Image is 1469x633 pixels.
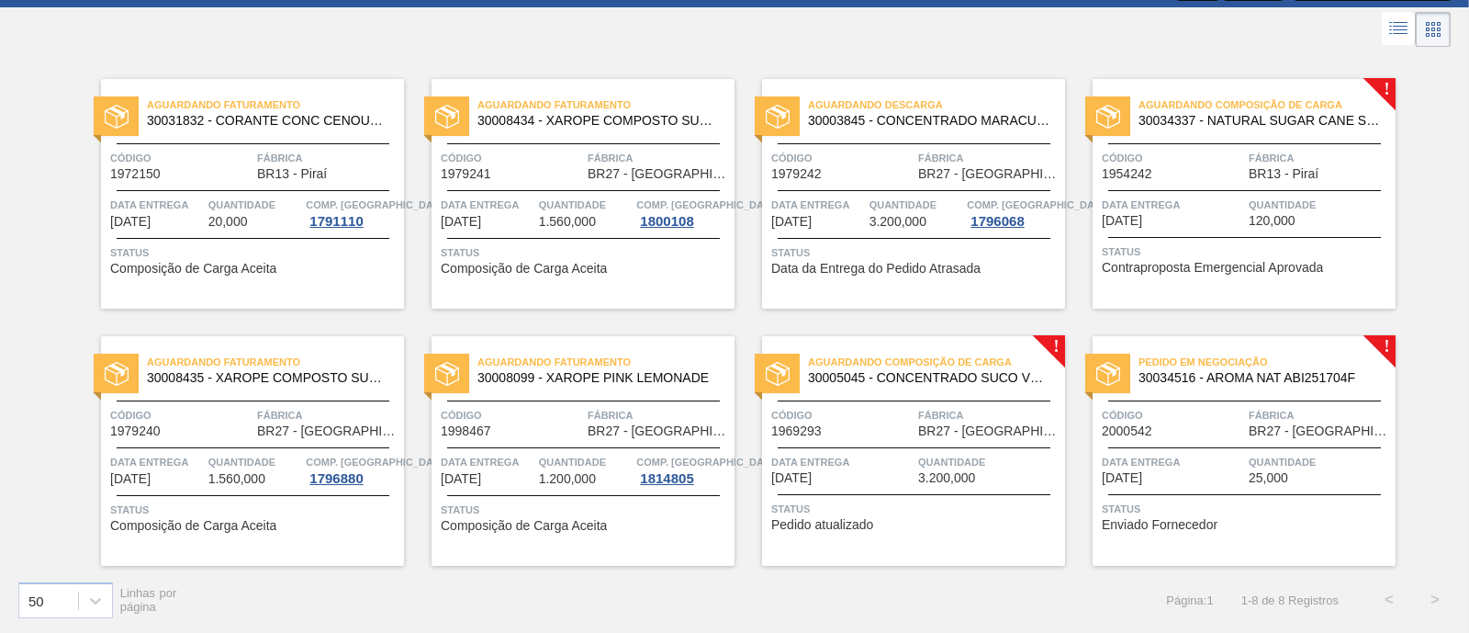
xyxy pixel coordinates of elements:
[1249,424,1391,438] span: BR27 - Nova Minas
[110,167,161,181] span: 1972150
[771,500,1060,518] span: Status
[1249,453,1391,471] span: Quantidade
[257,167,327,181] span: BR13 - Piraí
[808,96,1065,114] span: Aguardando Descarga
[441,424,491,438] span: 1998467
[110,406,252,424] span: Código
[636,196,779,214] span: Comp. Carga
[1102,261,1323,275] span: Contraproposta Emergencial Aprovada
[404,336,734,566] a: statusAguardando Faturamento30008099 - XAROPE PINK LEMONADECódigo1998467FábricaBR27 - [GEOGRAPHIC...
[771,243,1060,262] span: Status
[257,149,399,167] span: Fábrica
[918,471,975,485] span: 3.200,000
[771,196,865,214] span: Data entrega
[967,196,1109,214] span: Comp. Carga
[306,471,366,486] div: 1796880
[110,243,399,262] span: Status
[771,215,812,229] span: 07/08/2025
[1382,12,1416,47] div: Visão em Lista
[771,149,914,167] span: Código
[1166,593,1213,607] span: Página : 1
[1102,406,1244,424] span: Código
[808,114,1050,128] span: 30003845 - CONCENTRADO MARACUJA E MANGA
[257,406,399,424] span: Fábrica
[477,96,734,114] span: Aguardando Faturamento
[110,215,151,229] span: 16/07/2025
[918,424,1060,438] span: BR27 - Nova Minas
[1102,167,1152,181] span: 1954242
[771,262,981,276] span: Data da Entrega do Pedido Atrasada
[771,406,914,424] span: Código
[1249,149,1391,167] span: Fábrica
[1096,105,1120,129] img: status
[110,262,276,276] span: Composição de Carga Aceita
[73,79,404,309] a: statusAguardando Faturamento30031832 - CORANTE CONC CENOURA ROXA G12513Código1972150FábricaBR13 -...
[435,105,459,129] img: status
[1102,214,1142,228] span: 15/08/2025
[441,167,491,181] span: 1979241
[1249,196,1391,214] span: Quantidade
[208,215,248,229] span: 20,000
[1102,243,1391,261] span: Status
[306,196,399,229] a: Comp. [GEOGRAPHIC_DATA]1791110
[1249,214,1295,228] span: 120,000
[918,149,1060,167] span: Fábrica
[1102,149,1244,167] span: Código
[1065,79,1396,309] a: !statusAguardando Composição de Carga30034337 - NATURAL SUGAR CANE S FLAVOURINGCódigo1954242Fábri...
[73,336,404,566] a: statusAguardando Faturamento30008435 - XAROPE COMPOSTO SUNCHAI ZERO LIMAOCódigo1979240FábricaBR27...
[306,453,399,486] a: Comp. [GEOGRAPHIC_DATA]1796880
[110,472,151,486] span: 22/08/2025
[539,196,633,214] span: Quantidade
[147,371,389,385] span: 30008435 - XAROPE COMPOSTO SUNCHAI ZERO LIMAO
[918,453,1060,471] span: Quantidade
[1102,471,1142,485] span: 26/09/2025
[808,371,1050,385] span: 30005045 - CONCENTRADO SUCO VERDE
[110,453,204,471] span: Data entrega
[539,453,633,471] span: Quantidade
[441,215,481,229] span: 02/08/2025
[1138,114,1381,128] span: 30034337 - NATURAL SUGAR CANE S FLAVOURING
[110,424,161,438] span: 1979240
[1416,12,1451,47] div: Visão em Cards
[441,472,481,486] span: 26/09/2025
[734,79,1065,309] a: statusAguardando Descarga30003845 - CONCENTRADO MARACUJA E MANGACódigo1979242FábricaBR27 - [GEOGR...
[105,105,129,129] img: status
[771,167,822,181] span: 1979242
[306,453,448,471] span: Comp. Carga
[808,353,1065,371] span: Aguardando Composição de Carga
[441,519,607,533] span: Composição de Carga Aceita
[105,362,129,386] img: status
[110,519,276,533] span: Composição de Carga Aceita
[208,472,265,486] span: 1.560,000
[636,453,730,486] a: Comp. [GEOGRAPHIC_DATA]1814805
[967,214,1027,229] div: 1796068
[441,453,534,471] span: Data entrega
[1241,593,1339,607] span: 1 - 8 de 8 Registros
[766,105,790,129] img: status
[771,471,812,485] span: 26/09/2025
[110,501,399,519] span: Status
[918,406,1060,424] span: Fábrica
[1102,424,1152,438] span: 2000542
[1065,336,1396,566] a: !statusPedido em Negociação30034516 - AROMA NAT ABI251704FCódigo2000542FábricaBR27 - [GEOGRAPHIC_...
[539,472,596,486] span: 1.200,000
[918,167,1060,181] span: BR27 - Nova Minas
[539,215,596,229] span: 1.560,000
[967,196,1060,229] a: Comp. [GEOGRAPHIC_DATA]1796068
[636,214,697,229] div: 1800108
[120,586,177,614] span: Linhas por página
[1102,518,1217,532] span: Enviado Fornecedor
[1249,471,1288,485] span: 25,000
[869,196,963,214] span: Quantidade
[636,453,779,471] span: Comp. Carga
[147,114,389,128] span: 30031832 - CORANTE CONC CENOURA ROXA G12513
[306,214,366,229] div: 1791110
[1249,406,1391,424] span: Fábrica
[636,196,730,229] a: Comp. [GEOGRAPHIC_DATA]1800108
[441,262,607,276] span: Composição de Carga Aceita
[1249,167,1318,181] span: BR13 - Piraí
[110,196,204,214] span: Data entrega
[588,149,730,167] span: Fábrica
[28,593,44,608] div: 50
[1366,577,1412,623] button: <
